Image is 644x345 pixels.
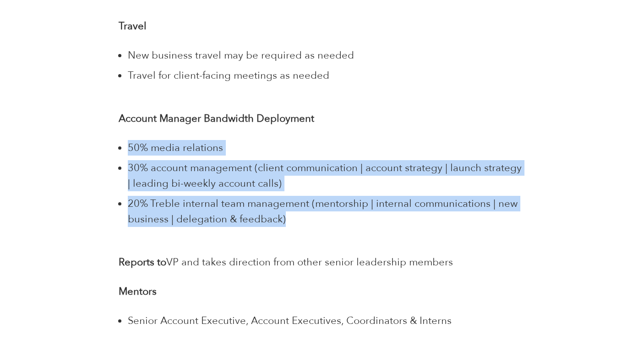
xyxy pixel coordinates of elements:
span: VP and takes direction from other senior leadership members [166,255,453,269]
span: 20% Treble internal team management (mentorship | internal communications | new business | delega... [128,197,518,226]
span: 50% media relations [128,141,223,155]
b: Mentors [119,285,157,298]
span: 30% account management (client communication | account strategy | launch strategy | leading bi-we... [128,161,522,190]
span: Travel for client-facing meetings as needed [128,69,329,82]
span: New business travel may be required as needed [128,49,354,62]
span: Senior Account Executive, Account Executives, Coordinators & Interns [128,314,452,328]
b: Reports to [119,255,166,269]
b: Account Manager Bandwidth Deployment [119,112,314,125]
b: Travel [119,19,147,33]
